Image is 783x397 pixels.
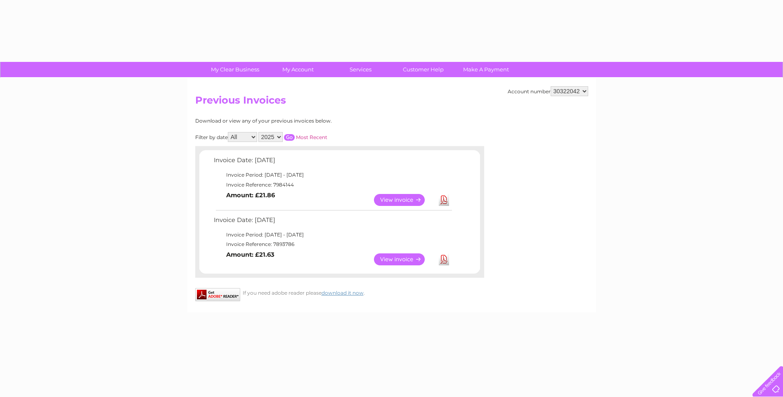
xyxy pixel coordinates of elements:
[322,290,364,296] a: download it now
[212,215,453,230] td: Invoice Date: [DATE]
[439,194,449,206] a: Download
[195,118,412,124] div: Download or view any of your previous invoices below.
[226,251,274,258] b: Amount: £21.63
[212,180,453,190] td: Invoice Reference: 7984144
[226,191,275,199] b: Amount: £21.86
[508,86,588,96] div: Account number
[201,62,269,77] a: My Clear Business
[326,62,395,77] a: Services
[374,253,435,265] a: View
[264,62,332,77] a: My Account
[195,95,588,110] h2: Previous Invoices
[296,134,327,140] a: Most Recent
[374,194,435,206] a: View
[389,62,457,77] a: Customer Help
[212,239,453,249] td: Invoice Reference: 7893786
[212,170,453,180] td: Invoice Period: [DATE] - [DATE]
[212,230,453,240] td: Invoice Period: [DATE] - [DATE]
[212,155,453,170] td: Invoice Date: [DATE]
[452,62,520,77] a: Make A Payment
[439,253,449,265] a: Download
[195,288,484,296] div: If you need adobe reader please .
[195,132,412,142] div: Filter by date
